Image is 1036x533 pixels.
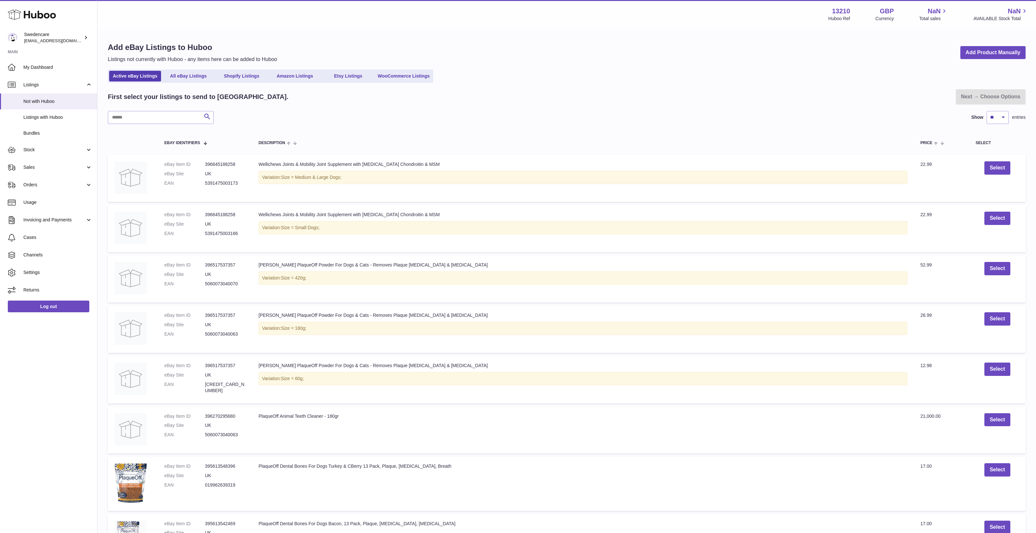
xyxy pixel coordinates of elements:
dd: 5060073040063 [205,432,246,438]
dd: 396517537357 [205,363,246,369]
a: Etsy Listings [322,71,374,81]
dd: 395613542469 [205,521,246,527]
img: no-photo.jpg [114,363,147,395]
strong: 13210 [832,7,850,16]
span: My Dashboard [23,64,92,70]
dd: 5060073040070 [205,281,246,287]
span: Sales [23,164,85,170]
div: [PERSON_NAME] PlaqueOff Powder For Dogs & Cats - Removes Plaque [MEDICAL_DATA] & [MEDICAL_DATA] [259,312,907,318]
div: Currency [876,16,894,22]
div: [PERSON_NAME] PlaqueOff Powder For Dogs & Cats - Removes Plaque [MEDICAL_DATA] & [MEDICAL_DATA] [259,262,907,268]
dd: UK [205,171,246,177]
span: Settings [23,269,92,276]
div: Wellichews Joints & Mobility Joint Supplement with [MEDICAL_DATA] Chondroitin & MSM [259,161,907,167]
dd: UK [205,473,246,479]
dd: 396845188258 [205,161,246,167]
dt: eBay Item ID [164,262,205,268]
dt: eBay Site [164,171,205,177]
dt: eBay Item ID [164,521,205,527]
a: Add Product Manually [960,46,1026,59]
span: Listings with Huboo [23,114,92,120]
div: PlaqueOff Dental Bones For Dogs Bacon, 13 Pack, Plaque, [MEDICAL_DATA], [MEDICAL_DATA] [259,521,907,527]
span: Size = Medium & Large Dogs; [281,175,341,180]
span: 22.99 [920,162,932,167]
button: Select [984,262,1010,275]
dt: EAN [164,381,205,394]
div: Wellichews Joints & Mobility Joint Supplement with [MEDICAL_DATA] Chondroitin & MSM [259,212,907,218]
dd: 396845188258 [205,212,246,218]
img: $_57.JPG [114,463,147,502]
span: 52.99 [920,262,932,267]
div: [PERSON_NAME] PlaqueOff Powder For Dogs & Cats - Removes Plaque [MEDICAL_DATA] & [MEDICAL_DATA] [259,363,907,369]
dt: eBay Item ID [164,212,205,218]
p: Listings not currently with Huboo - any items here can be added to Huboo [108,56,277,63]
a: Log out [8,301,89,312]
button: Select [984,463,1010,477]
div: Huboo Ref [828,16,850,22]
dt: eBay Site [164,322,205,328]
dd: 396270295680 [205,413,246,419]
dt: eBay Site [164,271,205,278]
span: Channels [23,252,92,258]
h1: Add eBay Listings to Huboo [108,42,277,53]
span: 22.99 [920,212,932,217]
span: Size = 60g; [281,376,304,381]
dt: eBay Site [164,221,205,227]
a: NaN Total sales [919,7,948,22]
span: Usage [23,199,92,205]
div: Variation: [259,221,907,234]
a: WooCommerce Listings [375,71,432,81]
span: [EMAIL_ADDRESS][DOMAIN_NAME] [24,38,95,43]
div: Variation: [259,322,907,335]
a: Amazon Listings [269,71,321,81]
span: Orders [23,182,85,188]
span: Stock [23,147,85,153]
img: no-photo.jpg [114,212,147,244]
dd: UK [205,221,246,227]
dd: UK [205,422,246,428]
dd: 019962639319 [205,482,246,488]
span: Total sales [919,16,948,22]
span: entries [1012,114,1026,120]
dt: EAN [164,331,205,337]
dt: eBay Site [164,473,205,479]
span: 17.00 [920,521,932,526]
img: no-photo.jpg [114,161,147,194]
img: internalAdmin-13210@internal.huboo.com [8,33,18,43]
button: Select [984,413,1010,427]
dd: 396517537357 [205,312,246,318]
a: NaN AVAILABLE Stock Total [973,7,1028,22]
dd: 395613548396 [205,463,246,469]
span: NaN [1008,7,1021,16]
dd: 5391475003166 [205,230,246,237]
span: Listings [23,82,85,88]
span: Description [259,141,285,145]
dt: EAN [164,230,205,237]
a: All eBay Listings [162,71,214,81]
span: 17.00 [920,464,932,469]
a: Shopify Listings [216,71,268,81]
dd: UK [205,322,246,328]
dd: UK [205,271,246,278]
span: eBay Identifiers [164,141,200,145]
img: no-photo.jpg [114,262,147,294]
strong: GBP [880,7,894,16]
span: 21,000.00 [920,414,941,419]
span: AVAILABLE Stock Total [973,16,1028,22]
button: Select [984,212,1010,225]
dd: 396517537357 [205,262,246,268]
dd: [CREDIT_CARD_NUMBER] [205,381,246,394]
dt: eBay Item ID [164,363,205,369]
dd: 5391475003173 [205,180,246,186]
dt: EAN [164,482,205,488]
span: Not with Huboo [23,98,92,105]
span: Invoicing and Payments [23,217,85,223]
span: Size = Small Dogs; [281,225,320,230]
span: NaN [928,7,941,16]
div: Variation: [259,171,907,184]
dd: UK [205,372,246,378]
button: Select [984,161,1010,175]
dt: EAN [164,432,205,438]
span: Cases [23,234,92,241]
span: Price [920,141,932,145]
